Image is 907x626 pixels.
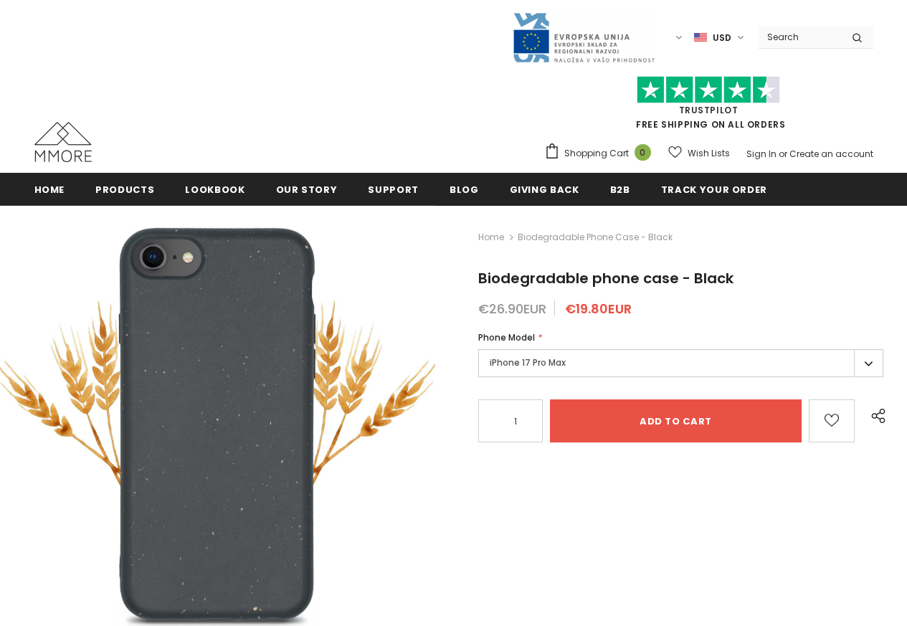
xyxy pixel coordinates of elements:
[368,183,419,196] span: support
[478,331,535,343] span: Phone Model
[544,82,873,131] span: FREE SHIPPING ON ALL ORDERS
[759,27,841,47] input: Search Site
[276,183,338,196] span: Our Story
[34,122,92,162] img: MMORE Cases
[746,148,777,160] a: Sign In
[34,173,65,205] a: Home
[95,173,154,205] a: Products
[550,399,802,442] input: Add to cart
[450,183,479,196] span: Blog
[276,173,338,205] a: Our Story
[565,300,632,318] span: €19.80EUR
[510,183,579,196] span: Giving back
[510,173,579,205] a: Giving back
[368,173,419,205] a: support
[779,148,787,160] span: or
[713,31,731,45] span: USD
[478,349,883,377] label: iPhone 17 Pro Max
[34,183,65,196] span: Home
[610,183,630,196] span: B2B
[635,144,651,161] span: 0
[679,104,739,116] a: Trustpilot
[564,146,629,161] span: Shopping Cart
[688,146,730,161] span: Wish Lists
[544,143,658,164] a: Shopping Cart 0
[512,11,655,64] img: Javni Razpis
[610,173,630,205] a: B2B
[518,229,673,246] span: Biodegradable phone case - Black
[637,76,780,104] img: Trust Pilot Stars
[450,173,479,205] a: Blog
[478,229,504,246] a: Home
[661,183,767,196] span: Track your order
[95,183,154,196] span: Products
[512,31,655,43] a: Javni Razpis
[185,183,244,196] span: Lookbook
[478,300,546,318] span: €26.90EUR
[668,141,730,166] a: Wish Lists
[478,268,733,288] span: Biodegradable phone case - Black
[661,173,767,205] a: Track your order
[694,32,707,44] img: USD
[789,148,873,160] a: Create an account
[185,173,244,205] a: Lookbook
